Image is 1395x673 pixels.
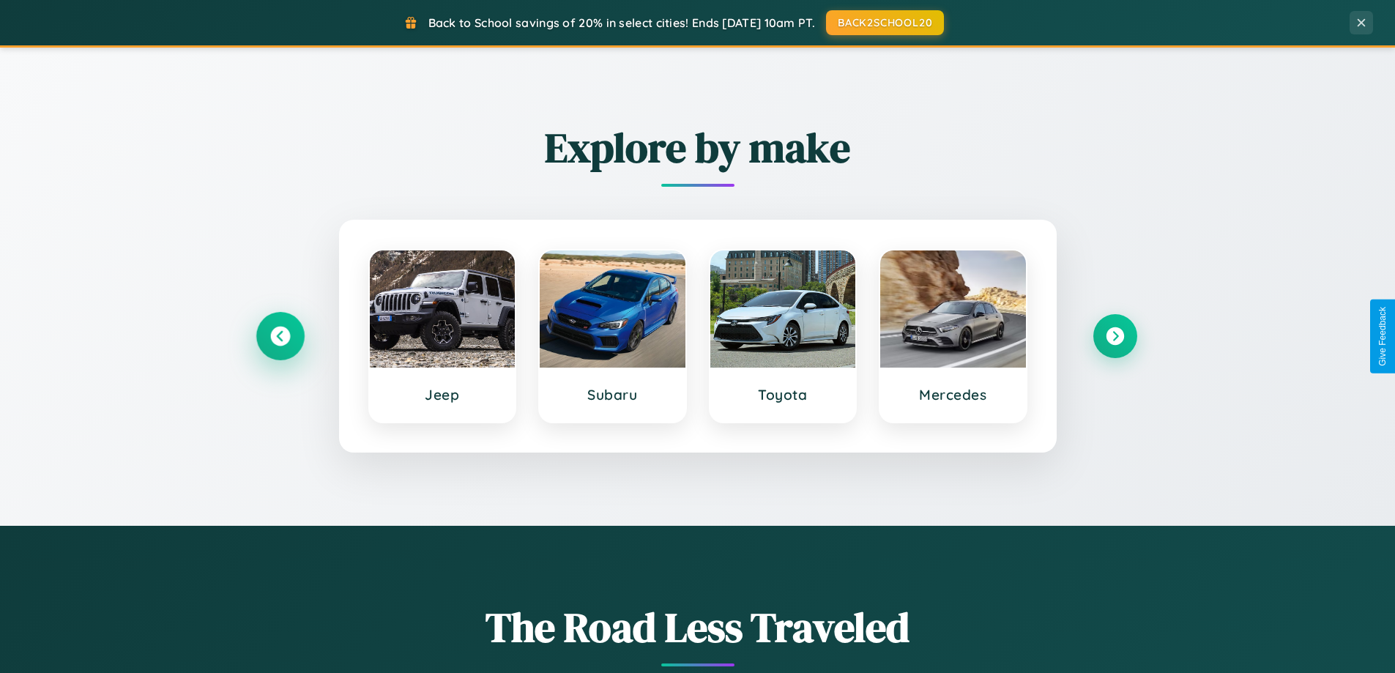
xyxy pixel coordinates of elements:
[895,386,1011,404] h3: Mercedes
[258,599,1137,655] h1: The Road Less Traveled
[1377,307,1388,366] div: Give Feedback
[725,386,841,404] h3: Toyota
[826,10,944,35] button: BACK2SCHOOL20
[554,386,671,404] h3: Subaru
[428,15,815,30] span: Back to School savings of 20% in select cities! Ends [DATE] 10am PT.
[384,386,501,404] h3: Jeep
[258,119,1137,176] h2: Explore by make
